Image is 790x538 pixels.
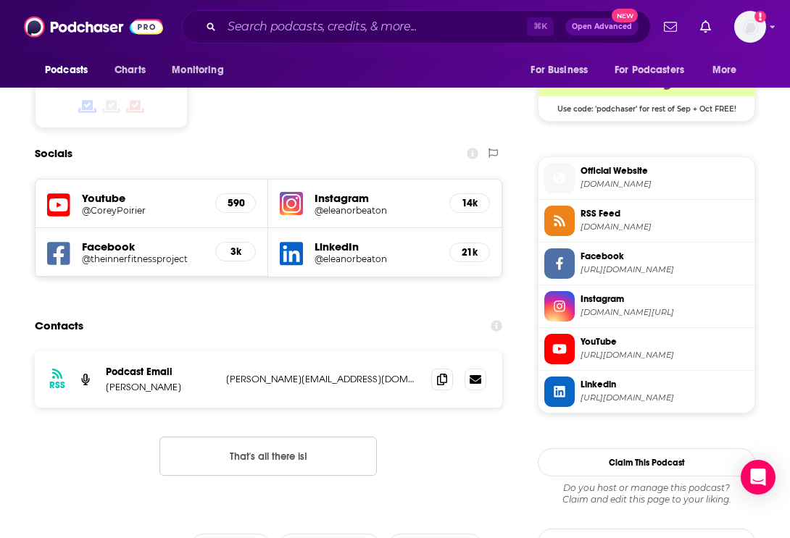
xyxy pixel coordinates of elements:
[581,264,749,275] span: https://www.facebook.com/theinnerfitnessproject
[612,9,638,22] span: New
[581,293,749,306] span: Instagram
[226,373,418,385] p: [PERSON_NAME][EMAIL_ADDRESS][DOMAIN_NAME]
[581,179,749,190] span: safimedia.lpages.co
[754,11,766,22] svg: Add a profile image
[581,350,749,361] span: https://www.youtube.com/@CoreyPoirier
[527,17,554,36] span: ⌘ K
[581,250,749,263] span: Facebook
[702,56,755,84] button: open menu
[572,23,632,30] span: Open Advanced
[280,192,303,215] img: iconImage
[658,14,683,39] a: Show notifications dropdown
[35,312,83,340] h2: Contacts
[82,205,204,216] a: @CoreyPoirier
[734,11,766,43] span: Logged in as alignPR
[222,15,527,38] input: Search podcasts, credits, & more...
[694,14,717,39] a: Show notifications dropdown
[581,307,749,318] span: instagram.com/eleanorbeaton
[539,53,754,112] a: Libsyn Deal: Use code: 'podchaser' for rest of Sep + Oct FREE!
[539,96,754,114] span: Use code: 'podchaser' for rest of Sep + Oct FREE!
[105,56,154,84] a: Charts
[106,381,215,393] p: [PERSON_NAME]
[315,191,437,205] h5: Instagram
[228,245,244,258] h5: 3k
[544,248,749,279] a: Facebook[URL][DOMAIN_NAME]
[82,240,204,253] h5: Facebook
[182,10,651,43] div: Search podcasts, credits, & more...
[82,253,204,264] a: @theinnerfitnessproject
[581,164,749,177] span: Official Website
[538,482,755,494] span: Do you host or manage this podcast?
[605,56,705,84] button: open menu
[615,60,684,80] span: For Podcasters
[106,366,215,378] p: Podcast Email
[24,13,163,41] img: Podchaser - Follow, Share and Rate Podcasts
[82,191,204,205] h5: Youtube
[462,246,478,259] h5: 21k
[315,240,437,253] h5: LinkedIn
[712,60,737,80] span: More
[581,222,749,232] span: fiercefeminineleadership.libsyn.com
[544,163,749,193] a: Official Website[DOMAIN_NAME]
[35,140,72,167] h2: Socials
[544,334,749,364] a: YouTube[URL][DOMAIN_NAME]
[315,253,437,264] a: @eleanorbeaton
[520,56,606,84] button: open menu
[162,56,242,84] button: open menu
[565,18,639,35] button: Open AdvancedNew
[228,197,244,209] h5: 590
[544,206,749,236] a: RSS Feed[DOMAIN_NAME]
[741,460,776,495] div: Open Intercom Messenger
[315,205,437,216] a: @eleanorbeaton
[544,291,749,321] a: Instagram[DOMAIN_NAME][URL]
[581,378,749,391] span: Linkedin
[49,379,65,391] h3: RSS
[45,60,88,80] span: Podcasts
[734,11,766,43] img: User Profile
[581,207,749,220] span: RSS Feed
[531,60,588,80] span: For Business
[172,60,223,80] span: Monitoring
[581,392,749,403] span: https://www.linkedin.com/in/eleanorbeaton
[115,60,146,80] span: Charts
[581,335,749,348] span: YouTube
[159,437,377,476] button: Nothing here.
[35,56,107,84] button: open menu
[462,197,478,209] h5: 14k
[734,11,766,43] button: Show profile menu
[538,448,755,476] button: Claim This Podcast
[538,482,755,505] div: Claim and edit this page to your liking.
[544,377,749,407] a: Linkedin[URL][DOMAIN_NAME]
